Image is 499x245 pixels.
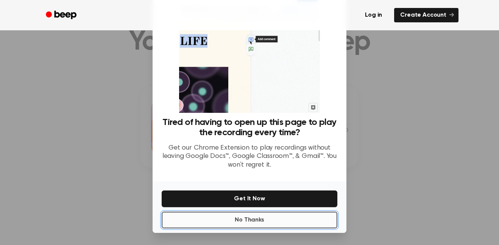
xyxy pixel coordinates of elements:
[357,6,390,24] a: Log in
[162,144,337,170] p: Get our Chrome Extension to play recordings without leaving Google Docs™, Google Classroom™, & Gm...
[162,117,337,138] h3: Tired of having to open up this page to play the recording every time?
[41,8,83,23] a: Beep
[162,212,337,228] button: No Thanks
[162,190,337,207] button: Get It Now
[394,8,458,22] a: Create Account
